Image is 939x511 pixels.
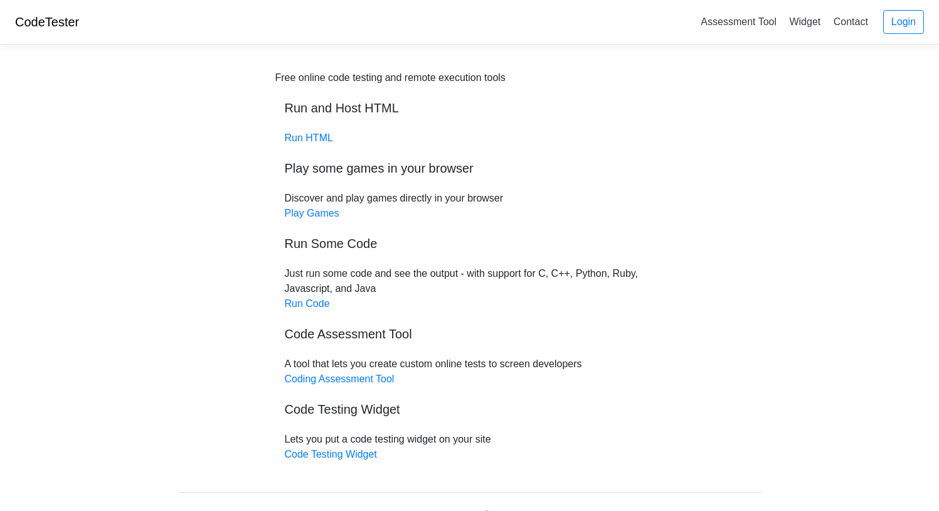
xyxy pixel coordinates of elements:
a: Code Testing Widget [285,449,377,460]
div: Free online code testing and remote execution tools [275,70,506,85]
a: Coding Assessment Tool [285,374,395,384]
a: Play Games [285,208,339,218]
a: Assessment Tool [696,11,782,32]
h5: Run and Host HTML [285,100,655,116]
a: CodeTester [15,15,79,29]
div: Discover and play games directly in your browser Just run some code and see the output - with sup... [275,70,664,462]
a: Login [883,10,924,34]
h5: Play some games in your browser [285,161,655,176]
a: Run HTML [285,132,333,143]
a: Widget [784,11,825,32]
h5: Run Some Code [285,236,655,251]
a: Contact [829,11,873,32]
h5: Code Assessment Tool [285,326,655,342]
h5: Code Testing Widget [285,402,655,417]
a: Run Code [285,298,330,309]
